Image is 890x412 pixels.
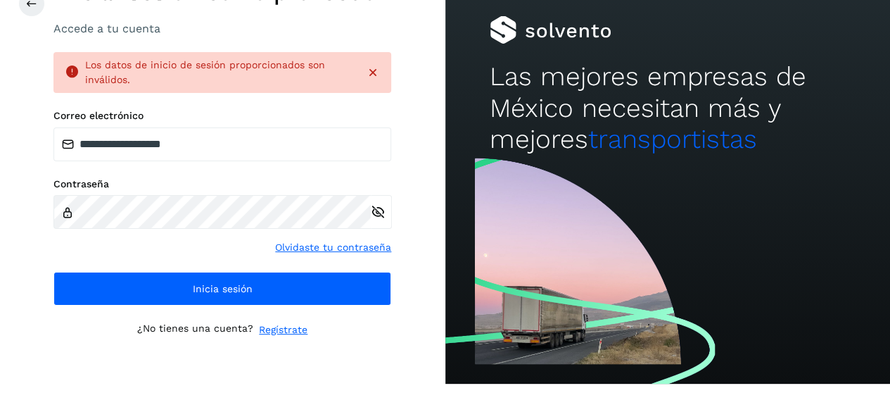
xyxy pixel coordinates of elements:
a: Regístrate [259,323,307,337]
p: ¿No tienes una cuenta? [137,323,253,337]
span: transportistas [588,124,757,154]
button: Inicia sesión [53,272,391,306]
div: Los datos de inicio de sesión proporcionados son inválidos. [85,58,355,87]
label: Correo electrónico [53,110,391,122]
h3: Accede a tu cuenta [53,22,391,35]
label: Contraseña [53,178,391,190]
iframe: reCAPTCHA [115,354,329,409]
a: Olvidaste tu contraseña [275,240,391,255]
h2: Las mejores empresas de México necesitan más y mejores [490,61,846,155]
span: Inicia sesión [193,284,253,294]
